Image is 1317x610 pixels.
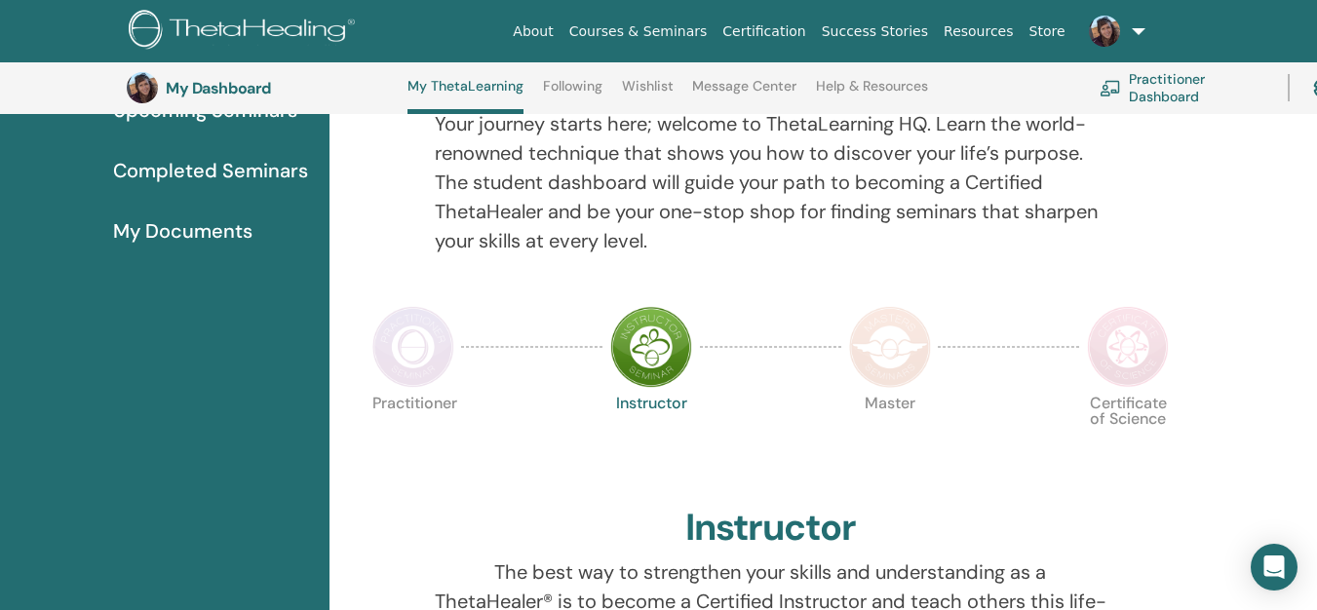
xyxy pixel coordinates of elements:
a: Following [543,78,602,109]
img: Practitioner [372,306,454,388]
a: Store [1022,14,1073,50]
a: Resources [936,14,1022,50]
p: Certificate of Science [1087,396,1169,477]
p: Instructor [610,396,692,477]
span: My Documents [113,216,252,246]
img: Master [849,306,931,388]
img: Instructor [610,306,692,388]
a: About [505,14,561,50]
p: Your journey starts here; welcome to ThetaLearning HQ. Learn the world-renowned technique that sh... [435,109,1106,255]
a: My ThetaLearning [407,78,523,114]
a: Wishlist [622,78,674,109]
img: logo.png [129,10,362,54]
p: Master [849,396,931,477]
h2: Instructor [685,506,856,551]
span: Completed Seminars [113,156,308,185]
img: default.jpg [1089,16,1120,47]
a: Success Stories [814,14,936,50]
a: Certification [715,14,813,50]
a: Practitioner Dashboard [1100,66,1264,109]
h3: My Dashboard [166,79,361,97]
img: default.jpg [127,72,158,103]
div: Open Intercom Messenger [1251,544,1298,591]
a: Help & Resources [816,78,928,109]
a: Courses & Seminars [562,14,716,50]
p: Practitioner [372,396,454,477]
img: chalkboard-teacher.svg [1100,80,1121,95]
img: Certificate of Science [1087,306,1169,388]
a: Message Center [692,78,796,109]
